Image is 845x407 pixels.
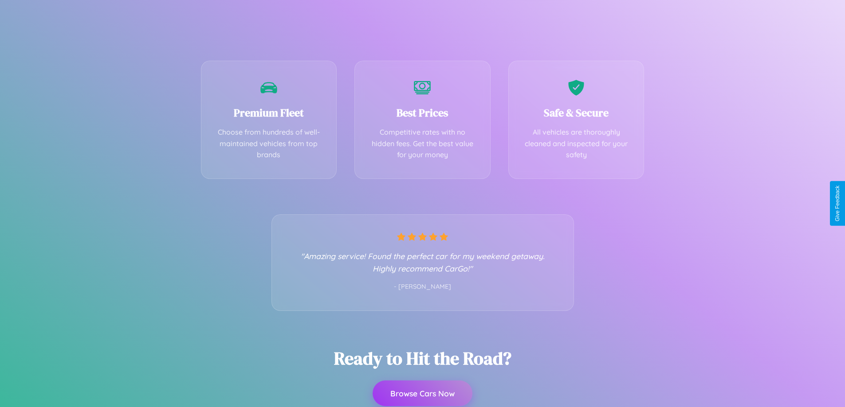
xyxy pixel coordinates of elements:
h3: Best Prices [368,105,477,120]
h3: Safe & Secure [522,105,631,120]
h3: Premium Fleet [215,105,323,120]
div: Give Feedback [834,186,841,221]
h2: Ready to Hit the Road? [334,346,511,370]
p: All vehicles are thoroughly cleaned and inspected for your safety [522,127,631,161]
p: "Amazing service! Found the perfect car for my weekend getaway. Highly recommend CarGo!" [290,250,556,275]
p: Choose from hundreds of well-maintained vehicles from top brands [215,127,323,161]
p: - [PERSON_NAME] [290,281,556,293]
p: Competitive rates with no hidden fees. Get the best value for your money [368,127,477,161]
button: Browse Cars Now [373,380,472,406]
